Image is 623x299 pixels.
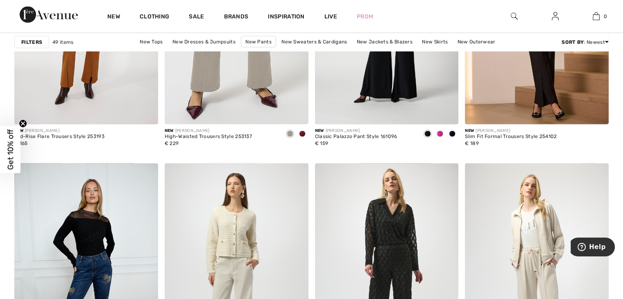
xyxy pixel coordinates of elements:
a: New Jackets & Blazers [353,36,417,47]
a: New [107,13,120,22]
span: 49 items [52,39,73,46]
span: € 189 [465,140,479,146]
div: Classic Palazzo Pant Style 161096 [315,134,397,140]
span: Get 10% off [6,129,15,170]
a: 0 [576,11,616,21]
div: Moonstone [284,128,296,141]
img: My Info [552,11,559,21]
a: Sign In [545,11,565,22]
div: Black [421,128,434,141]
div: [PERSON_NAME] [165,128,252,134]
div: Midnight Blue 40 [446,128,458,141]
span: New [14,128,23,133]
span: € 165 [14,140,28,146]
a: New Pants [241,36,276,48]
span: New [465,128,474,133]
iframe: Opens a widget where you can find more information [571,238,615,258]
img: 1ère Avenue [20,7,78,23]
div: High-Waisted Trousers Style 253137 [165,134,252,140]
a: New Sweaters & Cardigans [277,36,351,47]
a: Prom [357,12,373,21]
div: Merlot [296,128,308,141]
div: Mid-Rise Flare Trousers Style 253193 [14,134,104,140]
span: New [165,128,174,133]
a: Brands [224,13,249,22]
div: [PERSON_NAME] [315,128,397,134]
img: My Bag [593,11,600,21]
img: search the website [511,11,518,21]
div: : Newest [562,39,609,46]
a: New Tops [136,36,167,47]
div: [PERSON_NAME] [14,128,104,134]
a: New Outerwear [453,36,500,47]
a: Sale [189,13,204,22]
span: New [315,128,324,133]
a: Clothing [140,13,169,22]
button: Close teaser [19,120,27,128]
div: Purple orchid [434,128,446,141]
div: [PERSON_NAME] [465,128,557,134]
span: Inspiration [268,13,304,22]
div: Slim Fit Formal Trousers Style 254102 [465,134,557,140]
strong: Filters [21,39,42,46]
span: € 229 [165,140,179,146]
a: New Skirts [418,36,452,47]
span: € 159 [315,140,328,146]
strong: Sort By [562,39,584,45]
a: Live [324,12,337,21]
span: 0 [604,13,607,20]
a: New Dresses & Jumpsuits [168,36,240,47]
